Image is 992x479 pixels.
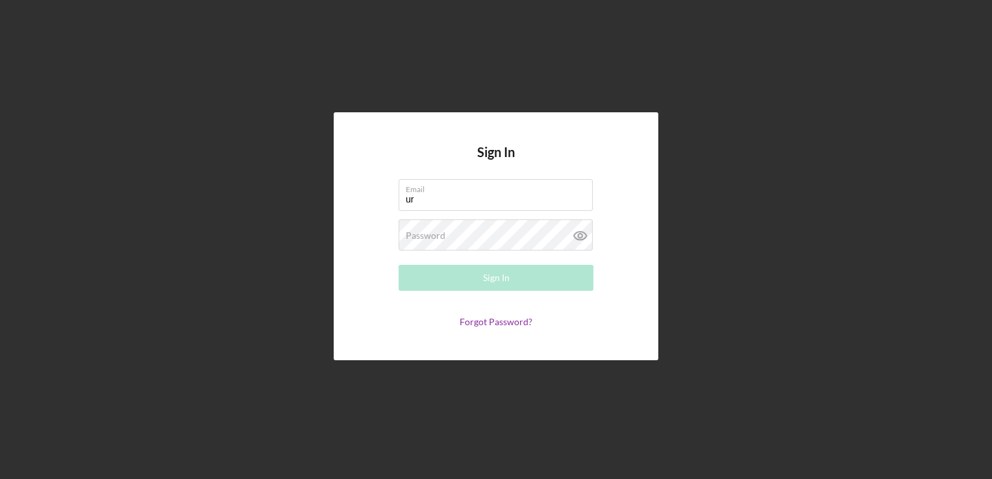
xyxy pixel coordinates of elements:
div: Sign In [483,265,510,291]
a: Forgot Password? [460,316,532,327]
label: Email [406,180,593,194]
button: Sign In [399,265,593,291]
label: Password [406,230,445,241]
h4: Sign In [477,145,515,179]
